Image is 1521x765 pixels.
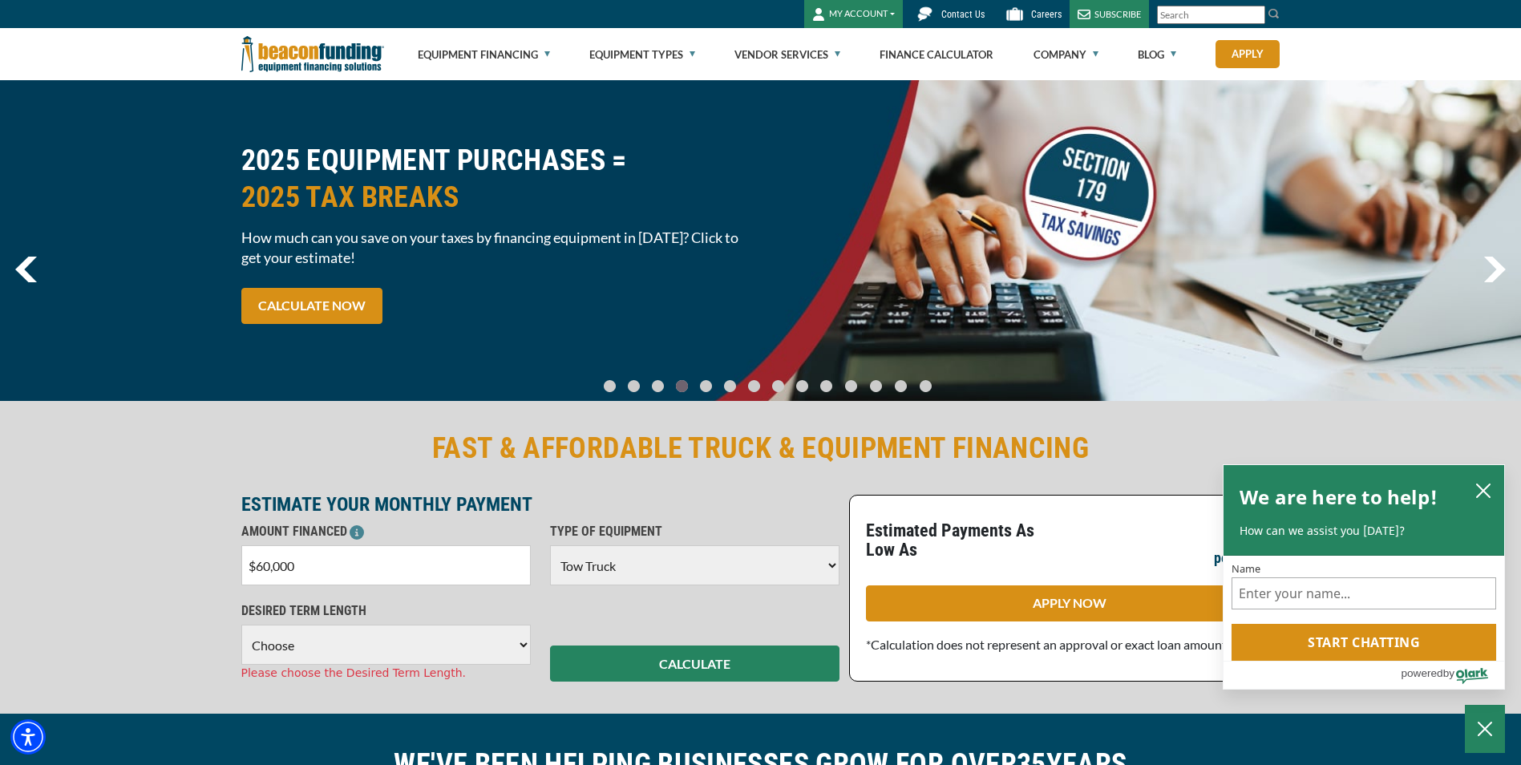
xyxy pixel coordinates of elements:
[916,379,936,393] a: Go To Slide 13
[1248,9,1261,22] a: Clear search text
[697,379,716,393] a: Go To Slide 4
[241,288,382,324] a: CALCULATE NOW
[649,379,668,393] a: Go To Slide 2
[866,521,1060,560] p: Estimated Payments As Low As
[1465,705,1505,753] button: Close Chatbox
[1214,548,1273,568] p: per month
[1138,29,1176,80] a: Blog
[745,379,764,393] a: Go To Slide 6
[1401,663,1442,683] span: powered
[550,522,839,541] p: TYPE OF EQUIPMENT
[866,637,1229,652] span: *Calculation does not represent an approval or exact loan amount.
[891,379,911,393] a: Go To Slide 12
[241,545,531,585] input: $
[241,665,531,682] div: Please choose the Desired Term Length.
[673,379,692,393] a: Go To Slide 3
[1157,6,1265,24] input: Search
[793,379,812,393] a: Go To Slide 8
[241,142,751,216] h2: 2025 EQUIPMENT PURCHASES =
[241,495,839,514] p: ESTIMATE YOUR MONTHLY PAYMENT
[589,29,695,80] a: Equipment Types
[1232,564,1496,574] label: Name
[1483,257,1506,282] img: Right Navigator
[241,228,751,268] span: How much can you save on your taxes by financing equipment in [DATE]? Click to get your estimate!
[1268,7,1280,20] img: Search
[241,601,531,621] p: DESIRED TERM LENGTH
[601,379,620,393] a: Go To Slide 0
[241,430,1280,467] h2: FAST & AFFORDABLE TRUCK & EQUIPMENT FINANCING
[1232,624,1496,661] button: Start chatting
[841,379,861,393] a: Go To Slide 10
[550,646,839,682] button: CALCULATE
[10,719,46,755] div: Accessibility Menu
[1443,663,1454,683] span: by
[721,379,740,393] a: Go To Slide 5
[1034,29,1098,80] a: Company
[1240,523,1488,539] p: How can we assist you [DATE]?
[15,257,37,282] img: Left Navigator
[1223,464,1505,690] div: olark chatbox
[1470,479,1496,501] button: close chatbox
[866,585,1273,621] a: APPLY NOW
[1232,577,1496,609] input: Name
[880,29,993,80] a: Finance Calculator
[769,379,788,393] a: Go To Slide 7
[734,29,840,80] a: Vendor Services
[625,379,644,393] a: Go To Slide 1
[1483,257,1506,282] a: next
[241,179,751,216] span: 2025 TAX BREAKS
[241,522,531,541] p: AMOUNT FINANCED
[241,28,384,80] img: Beacon Funding Corporation logo
[1240,481,1438,513] h2: We are here to help!
[1216,40,1280,68] a: Apply
[1401,662,1504,689] a: Powered by Olark - open in a new tab
[418,29,550,80] a: Equipment Financing
[817,379,836,393] a: Go To Slide 9
[1031,9,1062,20] span: Careers
[866,379,886,393] a: Go To Slide 11
[941,9,985,20] span: Contact Us
[15,257,37,282] a: previous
